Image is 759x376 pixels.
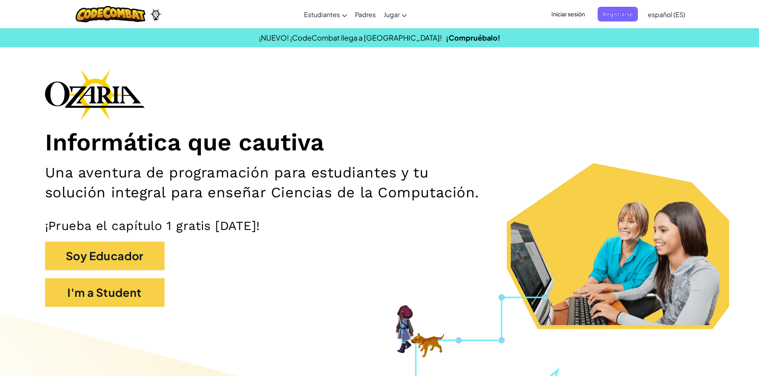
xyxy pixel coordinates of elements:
[384,10,400,19] span: Jugar
[351,4,380,25] a: Padres
[45,278,165,307] button: I'm a Student
[45,218,714,234] p: ¡Prueba el capítulo 1 gratis [DATE]!
[259,33,442,42] span: ¡NUEVO! ¡CodeCombat llega a [GEOGRAPHIC_DATA]!
[45,69,145,120] img: Ozaria branding logo
[648,10,685,19] span: español (ES)
[380,4,411,25] a: Jugar
[547,7,590,21] button: Iniciar sesión
[45,128,714,157] h1: Informática que cautiva
[76,6,145,22] img: CodeCombat logo
[598,7,638,21] button: Registrarse
[300,4,351,25] a: Estudiantes
[149,8,162,20] img: Ozaria
[446,33,500,42] a: ¡Compruébalo!
[45,242,165,270] button: Soy Educador
[644,4,689,25] a: español (ES)
[304,10,340,19] span: Estudiantes
[45,163,494,202] h2: Una aventura de programación para estudiantes y tu solución integral para enseñar Ciencias de la ...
